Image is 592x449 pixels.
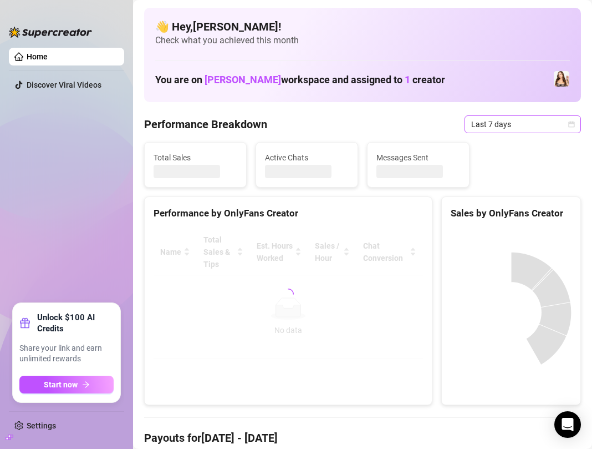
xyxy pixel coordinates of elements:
[19,343,114,365] span: Share your link and earn unlimited rewards
[471,116,574,133] span: Last 7 days
[280,286,296,301] span: loading
[554,71,569,87] img: Lydia
[37,312,114,334] strong: Unlock $100 AI Credits
[27,80,101,89] a: Discover Viral Videos
[19,317,30,329] span: gift
[376,152,460,164] span: Messages Sent
[144,117,267,132] h4: Performance Breakdown
[155,74,445,86] h1: You are on workspace and assigned to creator
[154,206,423,221] div: Performance by OnlyFans Creator
[6,433,13,441] span: build
[144,430,581,446] h4: Payouts for [DATE] - [DATE]
[205,74,281,85] span: [PERSON_NAME]
[154,152,237,164] span: Total Sales
[9,27,92,38] img: logo-BBDzfeDw.svg
[27,421,56,430] a: Settings
[568,121,575,128] span: calendar
[44,380,78,389] span: Start now
[27,52,48,61] a: Home
[265,152,349,164] span: Active Chats
[155,34,570,47] span: Check what you achieved this month
[405,74,410,85] span: 1
[451,206,571,221] div: Sales by OnlyFans Creator
[155,19,570,34] h4: 👋 Hey, [PERSON_NAME] !
[82,381,90,389] span: arrow-right
[19,376,114,393] button: Start nowarrow-right
[554,411,581,438] div: Open Intercom Messenger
